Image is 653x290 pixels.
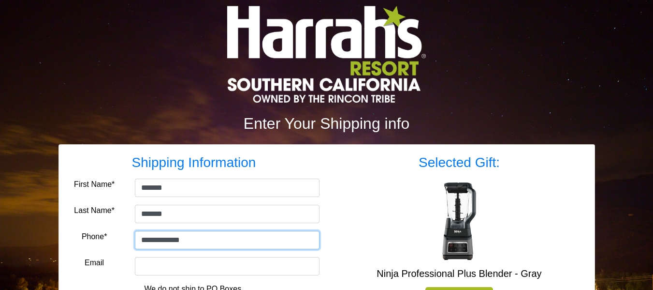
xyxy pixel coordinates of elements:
label: Last Name* [74,205,115,216]
h3: Shipping Information [69,154,319,171]
label: Email [85,257,104,269]
h2: Enter Your Shipping info [58,114,595,133]
label: Phone* [82,231,107,243]
img: Logo [227,6,425,103]
h5: Ninja Professional Plus Blender - Gray [334,268,585,279]
img: Ninja Professional Plus Blender - Gray [421,183,498,260]
label: First Name* [74,179,115,190]
h3: Selected Gift: [334,154,585,171]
